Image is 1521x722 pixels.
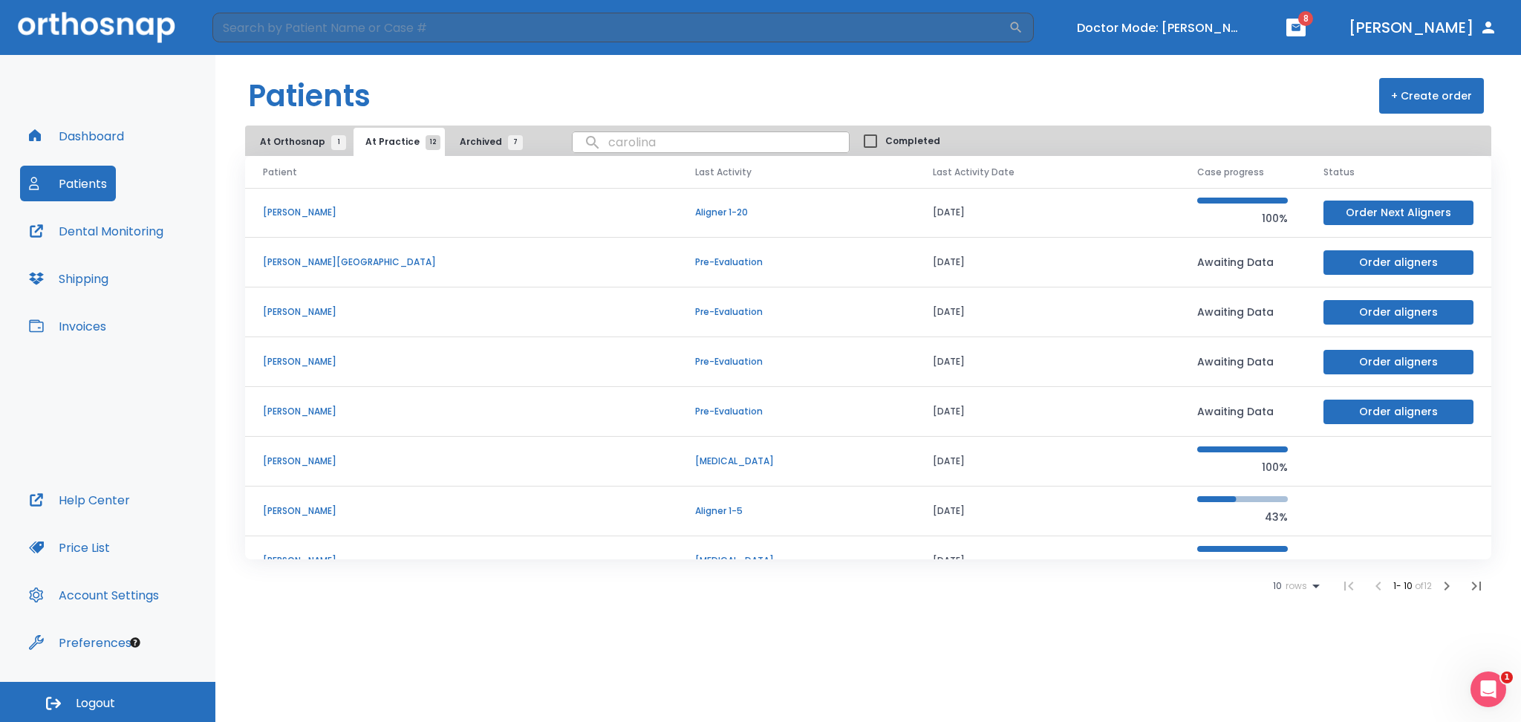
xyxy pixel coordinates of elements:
p: [PERSON_NAME] [263,405,659,418]
p: Pre-Evaluation [695,256,896,269]
span: 10 [1273,581,1282,591]
span: 12 [426,135,440,150]
p: [PERSON_NAME] [263,355,659,368]
td: [DATE] [915,487,1179,536]
span: Logout [76,695,115,712]
button: Help Center [20,482,139,518]
span: 7 [508,135,523,150]
img: Orthosnap [18,12,175,42]
td: [DATE] [915,437,1179,487]
button: Order aligners [1323,250,1473,275]
p: [PERSON_NAME] [263,455,659,468]
td: [DATE] [915,337,1179,387]
span: At Practice [365,135,433,149]
span: 1 [1501,671,1513,683]
p: Pre-Evaluation [695,305,896,319]
td: [DATE] [915,387,1179,437]
input: Search by Patient Name or Case # [212,13,1009,42]
td: [DATE] [915,238,1179,287]
p: Awaiting Data [1197,353,1288,371]
p: 100% [1197,558,1288,576]
p: 100% [1197,458,1288,476]
p: Pre-Evaluation [695,355,896,368]
span: Completed [885,134,940,148]
button: Order aligners [1323,300,1473,325]
input: search [573,128,849,157]
span: 1 [331,135,346,150]
button: Order Next Aligners [1323,201,1473,225]
iframe: Intercom live chat [1470,671,1506,707]
p: 100% [1197,209,1288,227]
p: [PERSON_NAME] [263,504,659,518]
p: Aligner 1-20 [695,206,896,219]
p: Awaiting Data [1197,403,1288,420]
span: Last Activity [695,166,752,179]
span: 1 - 10 [1393,579,1415,592]
button: Shipping [20,261,117,296]
p: [PERSON_NAME] [263,206,659,219]
button: Invoices [20,308,115,344]
span: Case progress [1197,166,1264,179]
div: tabs [248,128,530,156]
p: Pre-Evaluation [695,405,896,418]
p: [PERSON_NAME] [263,305,659,319]
button: Doctor Mode: [PERSON_NAME] [1071,16,1249,40]
p: [MEDICAL_DATA] [695,455,896,468]
button: + Create order [1379,78,1484,114]
button: Patients [20,166,116,201]
p: Awaiting Data [1197,303,1288,321]
span: Last Activity Date [933,166,1014,179]
div: Tooltip anchor [128,636,142,649]
button: Dashboard [20,118,133,154]
td: [DATE] [915,287,1179,337]
button: Order aligners [1323,400,1473,424]
button: Account Settings [20,577,168,613]
span: Status [1323,166,1355,179]
button: Price List [20,530,119,565]
td: [DATE] [915,536,1179,586]
p: Aligner 1-5 [695,504,896,518]
button: Preferences [20,625,140,660]
span: At Orthosnap [260,135,339,149]
h1: Patients [248,74,371,118]
td: [DATE] [915,188,1179,238]
span: Archived [460,135,515,149]
span: of 12 [1415,579,1432,592]
button: Order aligners [1323,350,1473,374]
span: rows [1282,581,1307,591]
span: Patient [263,166,297,179]
p: [PERSON_NAME][GEOGRAPHIC_DATA] [263,256,659,269]
p: [PERSON_NAME] [263,554,659,567]
p: 43% [1197,508,1288,526]
span: 8 [1298,11,1313,26]
p: [MEDICAL_DATA] [695,554,896,567]
button: Dental Monitoring [20,213,172,249]
button: [PERSON_NAME] [1343,14,1503,41]
p: Awaiting Data [1197,253,1288,271]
